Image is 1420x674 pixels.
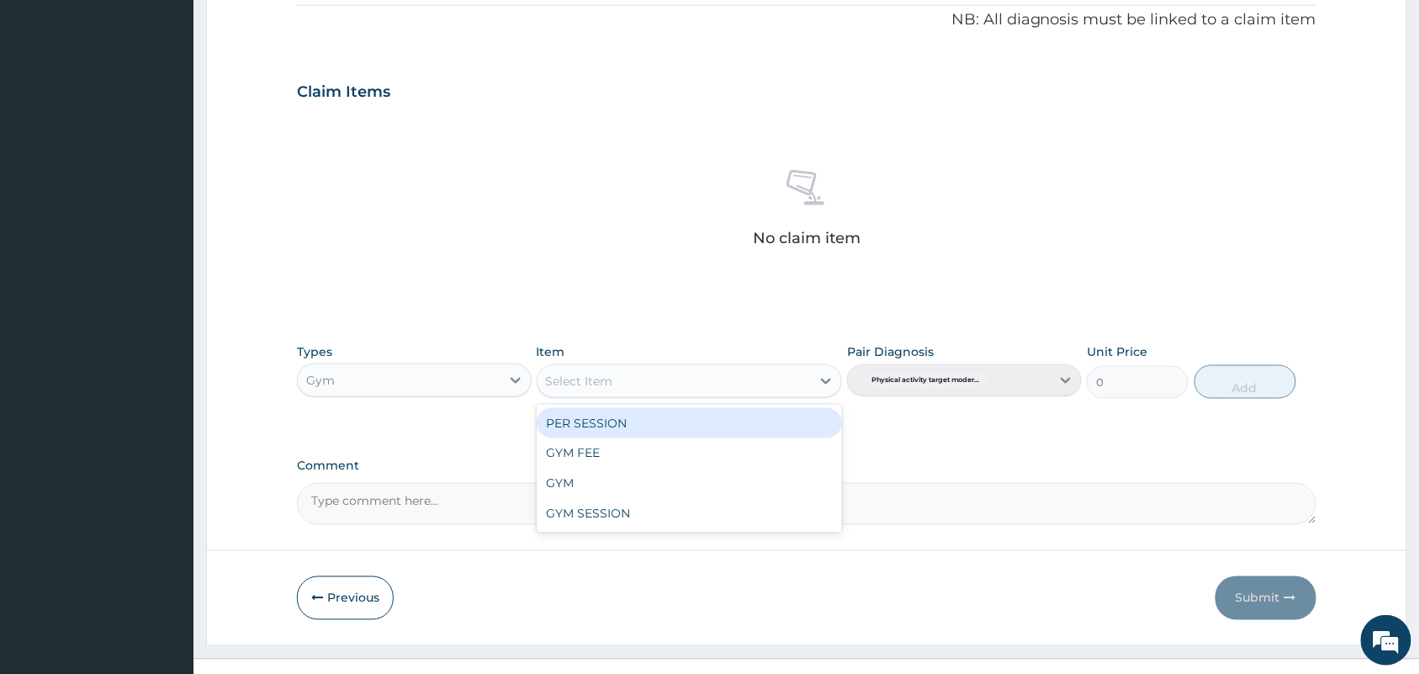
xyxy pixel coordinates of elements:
div: GYM SESSION [537,499,843,529]
label: Pair Diagnosis [847,343,934,360]
textarea: Type your message and hit 'Enter' [8,459,321,518]
label: Item [537,343,565,360]
label: Comment [297,459,1317,474]
button: Add [1195,365,1296,399]
p: No claim item [753,230,861,247]
div: Select Item [546,373,613,390]
label: Unit Price [1087,343,1147,360]
span: We're online! [98,212,232,382]
img: d_794563401_company_1708531726252_794563401 [31,84,68,126]
div: PER SESSION [537,408,843,438]
div: GYM FEE [537,438,843,469]
label: Types [297,345,332,359]
h3: Claim Items [297,83,390,102]
button: Previous [297,576,394,620]
div: Minimize live chat window [276,8,316,49]
div: GYM [537,469,843,499]
div: Gym [306,372,335,389]
p: NB: All diagnosis must be linked to a claim item [297,9,1317,31]
div: Chat with us now [87,94,283,116]
button: Submit [1216,576,1317,620]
